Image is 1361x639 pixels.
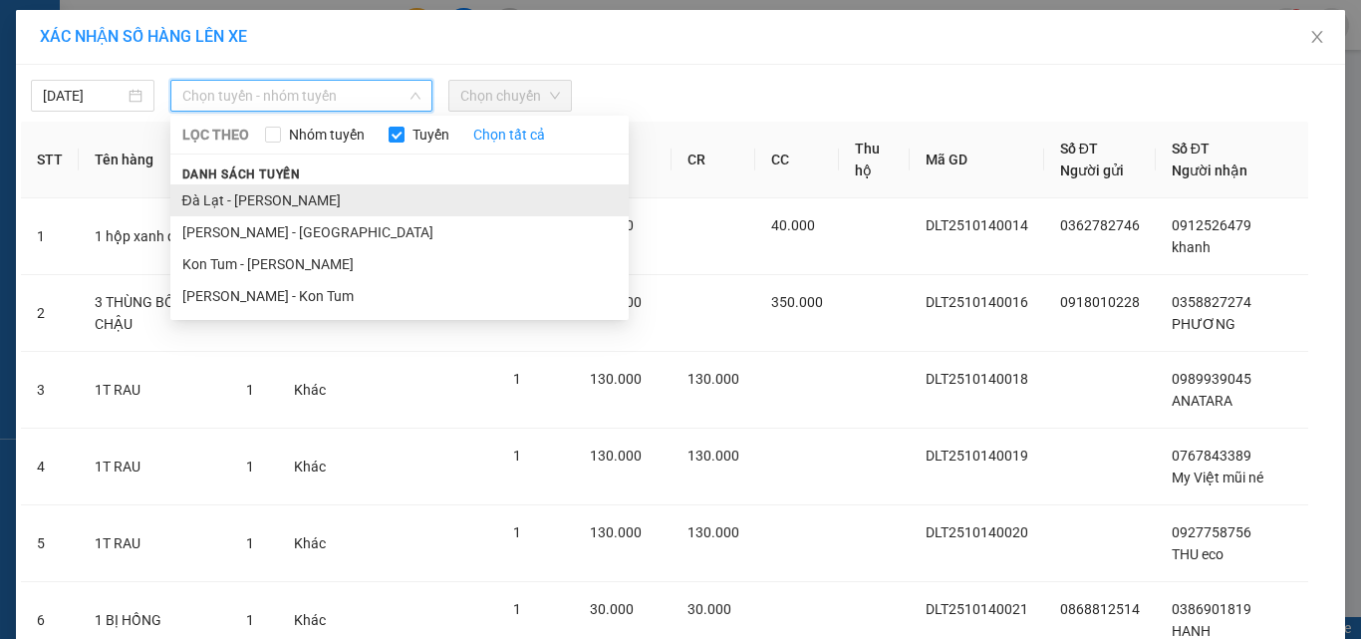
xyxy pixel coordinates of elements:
td: 3 THÙNG BÔNG CHẬU [79,275,230,352]
span: Nhóm tuyến [281,124,373,146]
th: Thu hộ [839,122,909,198]
td: 5 [21,505,79,582]
span: ANATARA [1172,393,1232,409]
span: My Việt mũi né [1172,470,1263,485]
span: 0868812514 [1060,601,1140,617]
span: 130.000 [687,524,739,540]
span: Tuyến [405,124,457,146]
span: 130.000 [687,448,739,464]
span: 40.000 [771,217,815,233]
td: 1T RAU [79,352,230,429]
span: 0386901819 [1172,601,1251,617]
span: 1 [246,535,254,551]
li: Đà Lạt - [PERSON_NAME] [170,184,629,216]
span: 0767843389 [1172,448,1251,464]
span: 30.000 [687,601,731,617]
span: 0918010228 [1060,294,1140,310]
span: 130.000 [590,524,642,540]
span: 130.000 [687,371,739,387]
span: 1 [246,382,254,398]
td: Khác [278,429,342,505]
td: Khác [278,505,342,582]
span: 30.000 [590,601,634,617]
td: Khác [278,352,342,429]
span: 130.000 [590,371,642,387]
span: Chọn tuyến - nhóm tuyến [182,81,420,111]
td: 1 [21,198,79,275]
th: STT [21,122,79,198]
span: 0927758756 [1172,524,1251,540]
span: LỌC THEO [182,124,249,146]
span: DLT2510140016 [926,294,1028,310]
span: Danh sách tuyến [170,165,313,183]
span: Người gửi [1060,162,1124,178]
span: 0989939045 [1172,371,1251,387]
td: 4 [21,429,79,505]
span: 0358827274 [1172,294,1251,310]
th: Tên hàng [79,122,230,198]
span: 350.000 [771,294,823,310]
span: 1 [513,524,521,540]
span: DLT2510140018 [926,371,1028,387]
span: Số ĐT [1060,141,1098,157]
span: DLT2510140019 [926,448,1028,464]
span: close [1309,29,1325,45]
span: 1 [513,371,521,387]
th: CR [672,122,755,198]
li: [PERSON_NAME] - Kon Tum [170,280,629,312]
span: Người nhận [1172,162,1247,178]
span: DLT2510140021 [926,601,1028,617]
th: Mã GD [910,122,1044,198]
td: 1 hộp xanh dài [79,198,230,275]
li: Kon Tum - [PERSON_NAME] [170,248,629,280]
span: 1 [246,612,254,628]
input: 15/10/2025 [43,85,125,107]
td: 1T RAU [79,429,230,505]
span: DLT2510140014 [926,217,1028,233]
span: THU eco [1172,546,1224,562]
span: Chọn chuyến [460,81,560,111]
span: 1 [513,601,521,617]
td: 1T RAU [79,505,230,582]
button: Close [1289,10,1345,66]
span: khanh [1172,239,1211,255]
span: down [409,90,421,102]
span: XÁC NHẬN SỐ HÀNG LÊN XE [40,27,247,46]
span: 1 [513,448,521,464]
td: 3 [21,352,79,429]
span: 130.000 [590,448,642,464]
span: 1 [246,459,254,475]
li: [PERSON_NAME] - [GEOGRAPHIC_DATA] [170,216,629,248]
span: PHƯƠNG [1172,316,1235,332]
th: CC [755,122,839,198]
td: 2 [21,275,79,352]
span: 0912526479 [1172,217,1251,233]
span: 0362782746 [1060,217,1140,233]
span: HANH [1172,623,1211,639]
span: Số ĐT [1172,141,1210,157]
span: DLT2510140020 [926,524,1028,540]
a: Chọn tất cả [473,124,545,146]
